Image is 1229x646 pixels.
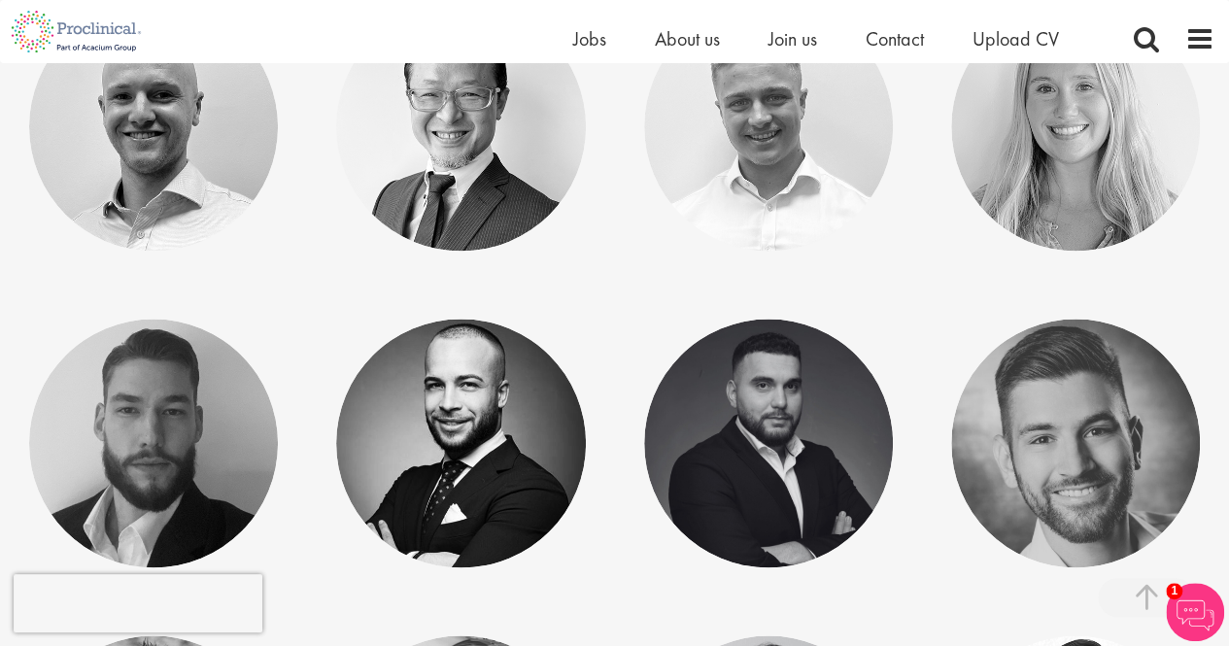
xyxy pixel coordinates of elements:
img: Chatbot [1166,583,1224,641]
a: Contact [866,26,924,51]
a: About us [655,26,720,51]
span: 1 [1166,583,1182,599]
a: Upload CV [973,26,1059,51]
a: Jobs [573,26,606,51]
iframe: reCAPTCHA [14,574,262,632]
a: Join us [768,26,817,51]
